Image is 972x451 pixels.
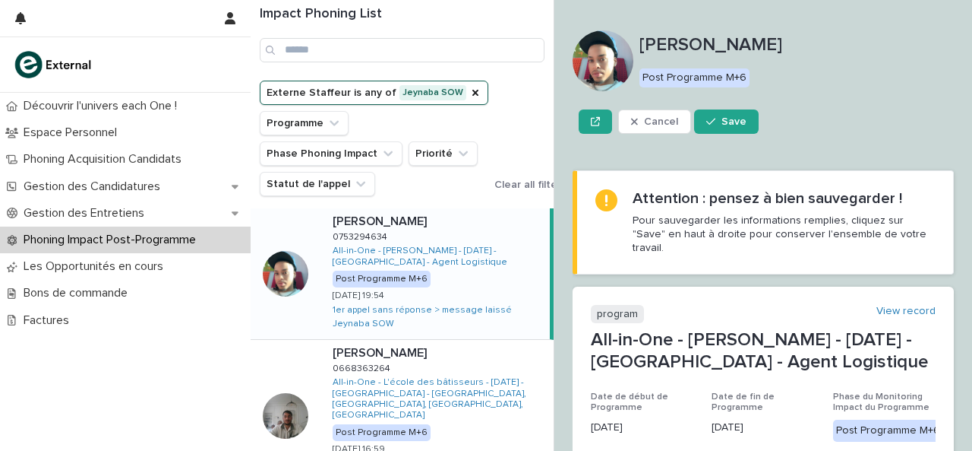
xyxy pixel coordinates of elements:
p: Factures [17,313,81,328]
p: All-in-One - [PERSON_NAME] - [DATE] - [GEOGRAPHIC_DATA] - Agent Logistique [591,329,936,373]
span: Date de début de Programme [591,392,668,412]
span: Phase du Monitoring Impact du Programme [833,392,929,412]
h1: Impact Phoning List [260,6,544,23]
p: Les Opportunités en cours [17,259,175,274]
p: Espace Personnel [17,125,129,140]
button: Priorité [409,141,478,166]
div: Post Programme M+6 [333,271,431,287]
p: Gestion des Entretiens [17,206,156,221]
div: Post Programme M+6 [639,68,750,87]
p: [PERSON_NAME] [333,343,430,360]
p: Pour sauvegarder les informations remplies, cliquez sur "Save" en haut à droite pour conserver l'... [633,214,935,256]
a: [PERSON_NAME][PERSON_NAME] 07532946340753294634 All-in-One - [PERSON_NAME] - [DATE] - [GEOGRAPHIC... [251,208,554,340]
p: Découvrir l'univers each One ! [17,99,189,113]
p: Phoning Impact Post-Programme [17,233,208,247]
p: Gestion des Candidatures [17,179,172,194]
p: [DATE] 19:54 [333,291,384,301]
p: [DATE] [591,420,693,436]
div: Post Programme M+6 [333,424,431,441]
p: [PERSON_NAME] [333,211,430,229]
button: Cancel [618,110,691,134]
a: View record [876,305,936,318]
p: [PERSON_NAME] [639,34,954,56]
input: Search [260,38,544,62]
button: Programme [260,111,349,135]
button: Phase Phoning Impact [260,141,402,166]
a: Jeynaba SOW [333,319,394,329]
p: Phoning Acquisition Candidats [17,152,194,167]
p: 0753294634 [333,229,390,243]
span: Cancel [644,116,678,127]
a: All-in-One - [PERSON_NAME] - [DATE] - [GEOGRAPHIC_DATA] - Agent Logistique [333,246,544,268]
button: Externe Staffeur [260,81,488,105]
span: Save [721,116,746,127]
p: 0668363264 [333,360,393,374]
button: Statut de l'appel [260,172,375,196]
div: Post Programme M+6 [833,420,943,442]
img: bc51vvfgR2QLHU84CWIQ [12,49,96,80]
h2: Attention : pensez à bien sauvegarder ! [633,189,902,208]
span: Date de fin de Programme [712,392,775,412]
p: [DATE] [712,420,814,436]
p: program [591,305,644,324]
button: Save [694,110,759,134]
a: 1er appel sans réponse > message laissé [333,305,512,316]
p: Bons de commande [17,286,140,300]
button: Clear all filters [488,173,566,196]
a: All-in-One - L'école des bâtisseurs - [DATE] - [GEOGRAPHIC_DATA] - [GEOGRAPHIC_DATA], [GEOGRAPHIC... [333,377,548,421]
span: Clear all filters [494,179,566,190]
